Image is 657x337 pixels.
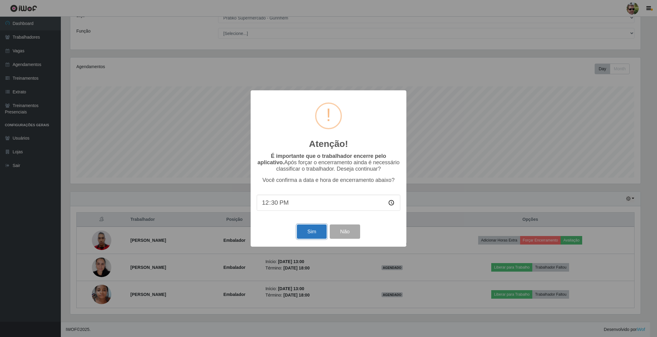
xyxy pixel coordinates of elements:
h2: Atenção! [309,138,348,149]
button: Sim [297,224,326,239]
b: É importante que o trabalhador encerre pelo aplicativo. [257,153,386,165]
button: Não [330,224,360,239]
p: Você confirma a data e hora de encerramento abaixo? [257,177,400,183]
p: Após forçar o encerramento ainda é necessário classificar o trabalhador. Deseja continuar? [257,153,400,172]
